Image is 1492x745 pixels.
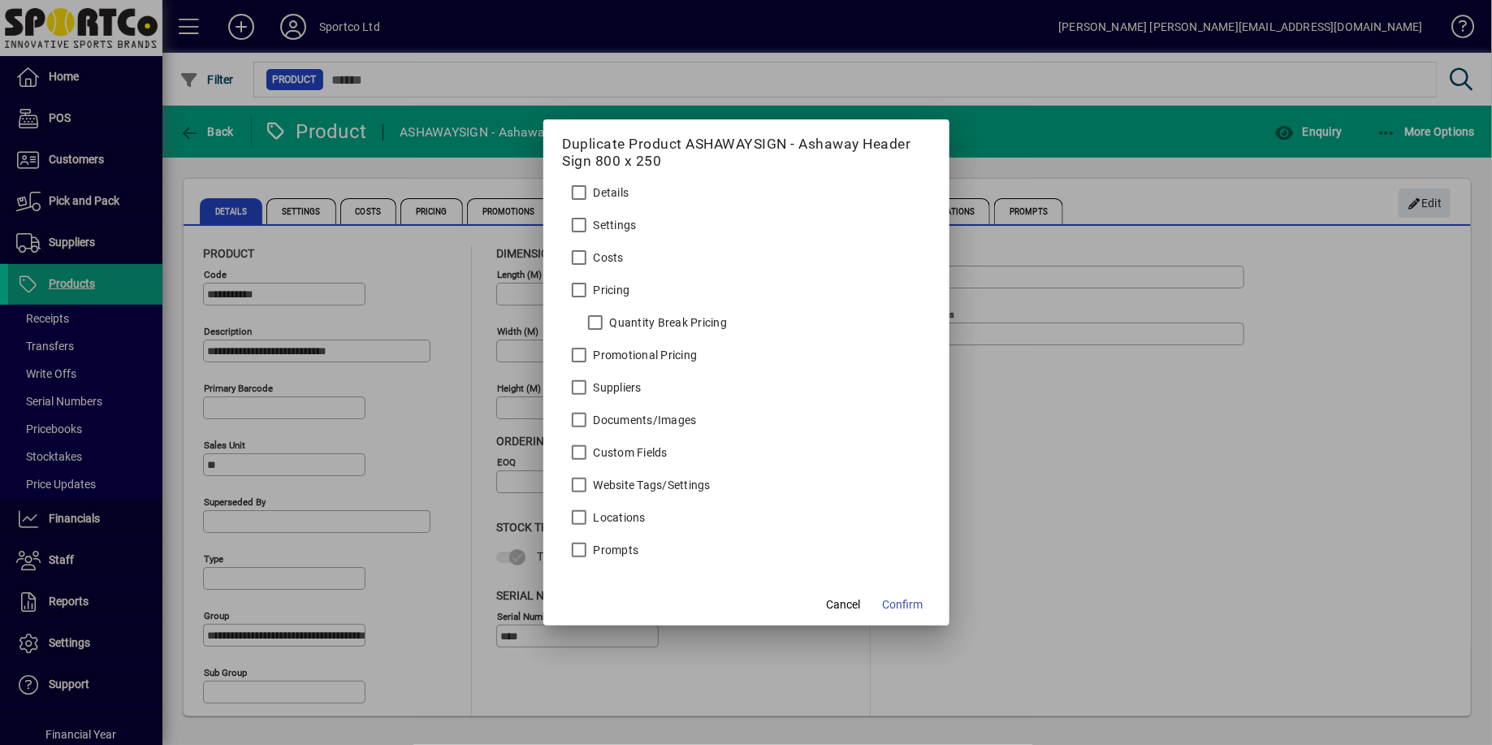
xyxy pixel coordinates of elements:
[590,249,624,266] label: Costs
[590,282,630,298] label: Pricing
[590,542,639,558] label: Prompts
[590,184,629,201] label: Details
[563,136,930,170] h5: Duplicate Product ASHAWAYSIGN - Ashaway Header Sign 800 x 250
[607,314,728,331] label: Quantity Break Pricing
[883,596,923,613] span: Confirm
[590,477,711,493] label: Website Tags/Settings
[590,412,697,428] label: Documents/Images
[590,347,698,363] label: Promotional Pricing
[590,379,642,396] label: Suppliers
[590,509,646,526] label: Locations
[876,590,930,619] button: Confirm
[818,590,870,619] button: Cancel
[827,596,861,613] span: Cancel
[590,217,637,233] label: Settings
[590,444,668,461] label: Custom Fields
